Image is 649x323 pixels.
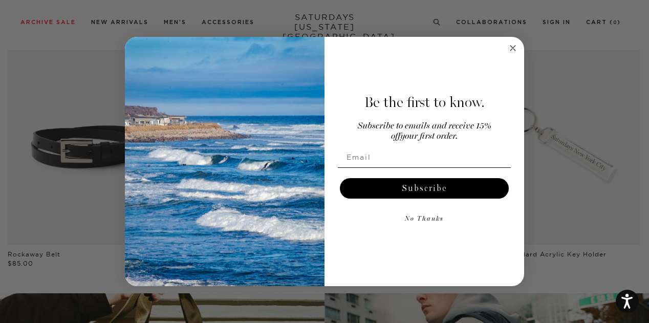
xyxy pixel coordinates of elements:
[340,178,509,199] button: Subscribe
[391,132,400,141] span: off
[338,147,511,167] input: Email
[400,132,458,141] span: your first order.
[507,42,519,54] button: Close dialog
[364,94,485,111] span: Be the first to know.
[125,37,324,287] img: 125c788d-000d-4f3e-b05a-1b92b2a23ec9.jpeg
[358,122,491,131] span: Subscribe to emails and receive 15%
[338,167,511,168] img: underline
[338,209,511,229] button: No Thanks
